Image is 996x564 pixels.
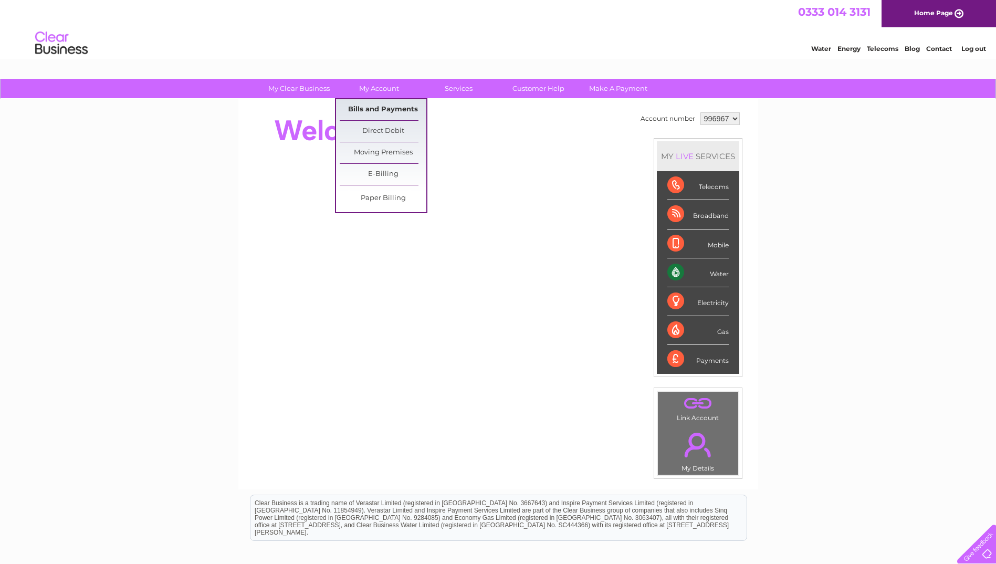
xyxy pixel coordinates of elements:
[256,79,342,98] a: My Clear Business
[811,45,831,53] a: Water
[905,45,920,53] a: Blog
[336,79,422,98] a: My Account
[638,110,698,128] td: Account number
[660,426,736,463] a: .
[340,99,426,120] a: Bills and Payments
[926,45,952,53] a: Contact
[657,424,739,475] td: My Details
[35,27,88,59] img: logo.png
[667,258,729,287] div: Water
[340,142,426,163] a: Moving Premises
[667,200,729,229] div: Broadband
[837,45,861,53] a: Energy
[798,5,871,18] a: 0333 014 3131
[575,79,662,98] a: Make A Payment
[667,171,729,200] div: Telecoms
[961,45,986,53] a: Log out
[667,345,729,373] div: Payments
[867,45,898,53] a: Telecoms
[667,287,729,316] div: Electricity
[495,79,582,98] a: Customer Help
[340,164,426,185] a: E-Billing
[340,121,426,142] a: Direct Debit
[674,151,696,161] div: LIVE
[415,79,502,98] a: Services
[657,391,739,424] td: Link Account
[667,229,729,258] div: Mobile
[660,394,736,413] a: .
[250,6,747,51] div: Clear Business is a trading name of Verastar Limited (registered in [GEOGRAPHIC_DATA] No. 3667643...
[340,188,426,209] a: Paper Billing
[667,316,729,345] div: Gas
[657,141,739,171] div: MY SERVICES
